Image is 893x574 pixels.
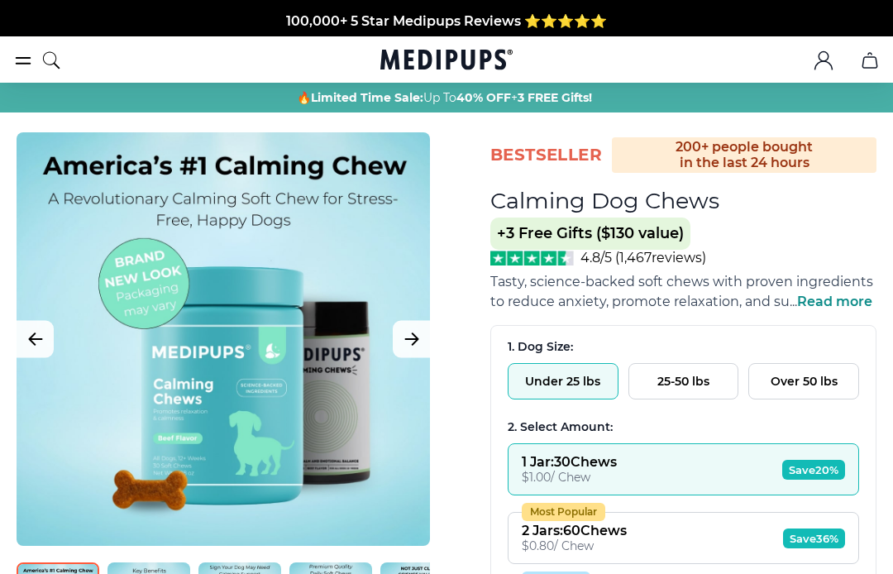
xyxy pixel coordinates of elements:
[490,218,690,250] span: +3 Free Gifts ($130 value)
[297,89,592,106] span: 🔥 Up To +
[380,47,513,75] a: Medipups
[628,363,739,399] button: 25-50 lbs
[508,419,859,435] div: 2. Select Amount:
[804,41,843,80] button: account
[522,470,617,485] div: $ 1.00 / Chew
[172,32,722,48] span: Made In The [GEOGRAPHIC_DATA] from domestic & globally sourced ingredients
[522,503,605,521] div: Most Popular
[522,538,627,553] div: $ 0.80 / Chew
[13,50,33,70] button: burger-menu
[17,321,54,358] button: Previous Image
[508,363,618,399] button: Under 25 lbs
[612,137,876,173] div: 200+ people bought in the last 24 hours
[286,12,607,28] span: 100,000+ 5 Star Medipups Reviews ⭐️⭐️⭐️⭐️⭐️
[490,274,873,289] span: Tasty, science-backed soft chews with proven ingredients
[748,363,859,399] button: Over 50 lbs
[393,321,430,358] button: Next Image
[782,460,845,480] span: Save 20%
[797,294,872,309] span: Read more
[490,144,602,166] span: BestSeller
[522,523,627,538] div: 2 Jars : 60 Chews
[790,294,872,309] span: ...
[508,512,859,564] button: Most Popular2 Jars:60Chews$0.80/ ChewSave36%
[522,454,617,470] div: 1 Jar : 30 Chews
[580,250,706,265] span: 4.8/5 ( 1,467 reviews)
[41,40,61,81] button: search
[490,187,719,214] h1: Calming Dog Chews
[783,529,845,548] span: Save 36%
[490,251,574,265] img: Stars - 4.8
[490,294,790,309] span: to reduce anxiety, promote relaxation, and su
[508,339,859,355] div: 1. Dog Size:
[508,443,859,495] button: 1 Jar:30Chews$1.00/ ChewSave20%
[850,41,890,80] button: cart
